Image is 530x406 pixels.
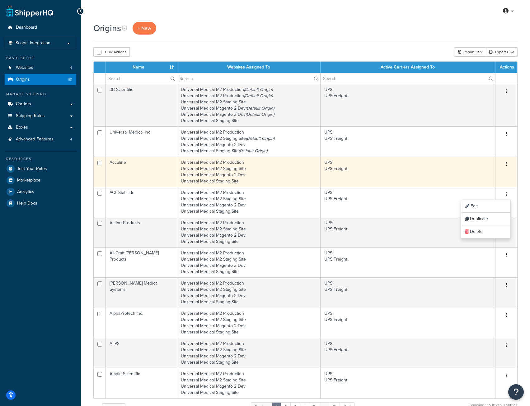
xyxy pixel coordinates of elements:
span: Advanced Features [16,137,54,142]
input: Search [106,73,177,84]
div: Import CSV [454,47,486,57]
i: (Default Origin) [244,92,273,99]
td: Universal Medical M2 Production Universal Medical M2 Staging Site Universal Medical Magento 2 Dev... [177,217,321,247]
td: All-Craft [PERSON_NAME] Products [106,247,177,277]
td: UPS UPS Freight [321,187,495,217]
span: Boxes [16,125,28,130]
a: Analytics [5,186,76,197]
td: UPS UPS Freight [321,217,495,247]
a: Help Docs [5,198,76,209]
a: Carriers [5,98,76,110]
h1: Origins [93,22,121,34]
td: UPS UPS Freight [321,338,495,368]
td: Ample Scientific [106,368,177,398]
button: Bulk Actions [93,47,130,57]
a: Shipping Rules [5,110,76,122]
button: Open Resource Center [508,384,524,400]
a: Boxes [5,122,76,133]
th: Websites Assigned To [177,62,321,73]
span: 4 [70,137,72,142]
td: Universal Medical M2 Production Universal Medical M2 Staging Site Universal Medical Magento 2 Dev... [177,157,321,187]
li: Advanced Features [5,134,76,145]
td: ALPS [106,338,177,368]
span: Websites [16,65,33,70]
span: 181 [68,77,72,82]
th: Name : activate to sort column ascending [106,62,177,73]
a: Dashboard [5,22,76,33]
span: Help Docs [17,201,37,206]
td: UPS UPS Freight [321,157,495,187]
span: 4 [70,65,72,70]
td: UPS UPS Freight [321,126,495,157]
li: Websites [5,62,76,73]
td: Universal Medical M2 Production Universal Medical M2 Staging Site Universal Medical Magento 2 Dev... [177,247,321,277]
a: Origins 181 [5,74,76,85]
td: Universal Medical Inc [106,126,177,157]
i: (Default Origin) [246,111,274,118]
span: Carriers [16,101,31,107]
th: Active Carriers Assigned To [321,62,495,73]
span: Scope: Integration [16,40,50,46]
td: Universal Medical M2 Production Universal Medical M2 Production Universal Medical M2 Staging Site... [177,84,321,126]
td: AlphaProtech Inc. [106,308,177,338]
td: UPS UPS Freight [321,247,495,277]
a: Test Your Rates [5,163,76,174]
td: Acculine [106,157,177,187]
td: 3B Scientific [106,84,177,126]
div: Basic Setup [5,55,76,61]
a: Advanced Features 4 [5,134,76,145]
td: Universal Medical M2 Production Universal Medical M2 Staging Site Universal Medical Magento 2 Dev... [177,308,321,338]
a: + New [133,22,156,35]
td: UPS UPS Freight [321,368,495,398]
th: Actions [495,62,517,73]
span: Dashboard [16,25,37,30]
div: Manage Shipping [5,92,76,97]
td: [PERSON_NAME] Medical Systems [106,277,177,308]
td: ACL Staticide [106,187,177,217]
td: Universal Medical M2 Production Universal Medical M2 Staging Site Universal Medical Magento 2 Dev... [177,187,321,217]
a: ShipperHQ Home [7,5,53,17]
a: Edit [461,200,510,213]
td: Universal Medical M2 Production Universal Medical M2 Staging Site Universal Medical Magento 2 Dev... [177,126,321,157]
a: Export CSV [486,47,518,57]
li: Origins [5,74,76,85]
td: UPS UPS Freight [321,277,495,308]
td: Action Products [106,217,177,247]
td: UPS UPS Freight [321,84,495,126]
span: Test Your Rates [17,166,47,172]
a: Marketplace [5,175,76,186]
i: (Default Origin) [246,135,274,142]
span: Marketplace [17,178,40,183]
div: Resources [5,156,76,162]
span: Analytics [17,189,34,195]
td: Universal Medical M2 Production Universal Medical M2 Staging Site Universal Medical Magento 2 Dev... [177,338,321,368]
a: Delete [461,225,510,238]
a: Duplicate [461,213,510,225]
i: (Default Origin) [246,105,274,111]
span: + New [138,25,151,32]
input: Search [177,73,320,84]
td: UPS UPS Freight [321,308,495,338]
i: (Default Origin) [239,148,267,154]
span: Origins [16,77,30,82]
td: Universal Medical M2 Production Universal Medical M2 Staging Site Universal Medical Magento 2 Dev... [177,368,321,398]
span: Shipping Rules [16,113,45,119]
input: Search [321,73,495,84]
td: Universal Medical M2 Production Universal Medical M2 Staging Site Universal Medical Magento 2 Dev... [177,277,321,308]
i: (Default Origin) [244,86,273,93]
a: Websites 4 [5,62,76,73]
